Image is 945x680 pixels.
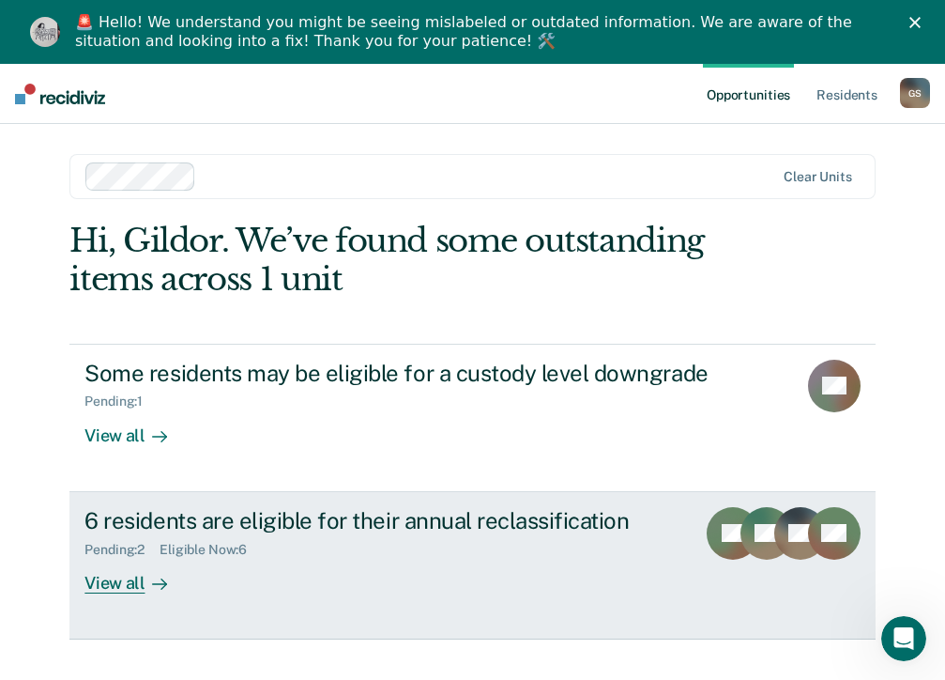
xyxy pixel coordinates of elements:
[84,542,160,558] div: Pending : 2
[69,492,875,640] a: 6 residents are eligible for their annual reclassificationPending:2Eligible Now:6View all
[84,394,158,410] div: Pending : 1
[900,78,930,108] div: G S
[813,64,881,124] a: Residents
[84,557,190,594] div: View all
[30,17,60,47] img: Profile image for Kim
[84,360,743,387] div: Some residents may be eligible for a custody level downgrade
[881,616,926,661] iframe: Intercom live chat
[900,78,930,108] button: GS
[784,169,852,185] div: Clear units
[84,410,190,446] div: View all
[84,507,679,534] div: 6 residents are eligible for their annual reclassification
[15,84,105,104] img: Recidiviz
[75,13,885,51] div: 🚨 Hello! We understand you might be seeing mislabeled or outdated information. We are aware of th...
[703,64,794,124] a: Opportunities
[909,17,928,28] div: Close
[69,222,714,299] div: Hi, Gildor. We’ve found some outstanding items across 1 unit
[69,344,875,492] a: Some residents may be eligible for a custody level downgradePending:1View all
[160,542,262,558] div: Eligible Now : 6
